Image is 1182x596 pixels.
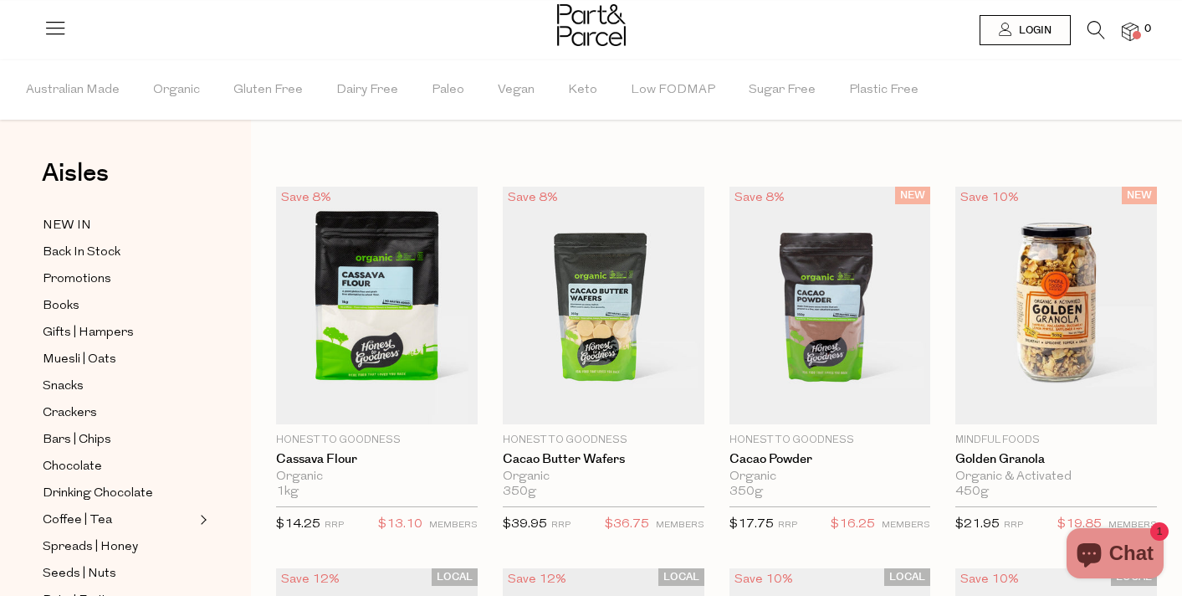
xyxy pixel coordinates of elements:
span: Books [43,296,79,316]
span: $36.75 [605,514,649,536]
div: Save 10% [955,568,1024,591]
span: Chocolate [43,457,102,477]
small: RRP [551,521,571,530]
a: Spreads | Honey [43,537,195,557]
span: Promotions [43,270,111,290]
small: MEMBERS [429,521,478,530]
small: RRP [778,521,797,530]
a: Cassava Flour [276,452,478,467]
span: $19.85 [1057,514,1102,536]
span: Login [1015,23,1052,38]
span: $21.95 [955,518,1000,531]
span: Vegan [498,61,535,120]
span: Sugar Free [749,61,816,120]
span: 450g [955,485,989,500]
span: 0 [1140,22,1155,37]
span: $16.25 [831,514,875,536]
a: Chocolate [43,456,195,477]
span: LOCAL [432,568,478,586]
p: Honest to Goodness [503,433,704,448]
div: Organic [729,470,931,485]
small: RRP [1004,521,1023,530]
div: Organic [503,470,704,485]
span: Gifts | Hampers [43,323,134,343]
span: 1kg [276,485,299,500]
div: Save 8% [729,187,790,209]
a: Drinking Chocolate [43,483,195,504]
a: Snacks [43,376,195,397]
a: Books [43,295,195,316]
span: NEW [1122,187,1157,204]
small: RRP [325,521,344,530]
span: NEW [895,187,930,204]
a: Promotions [43,269,195,290]
div: Save 12% [503,568,571,591]
a: Cacao Butter Wafers [503,452,704,467]
div: Organic [276,470,478,485]
span: Keto [568,61,597,120]
span: LOCAL [884,568,930,586]
span: Snacks [43,377,84,397]
div: Save 12% [276,568,345,591]
img: Golden Granola [955,187,1157,424]
a: Seeds | Nuts [43,563,195,584]
span: $39.95 [503,518,547,531]
a: Cacao Powder [729,452,931,467]
img: Part&Parcel [557,4,626,46]
p: Honest to Goodness [276,433,478,448]
button: Expand/Collapse Coffee | Tea [196,510,207,530]
inbox-online-store-chat: Shopify online store chat [1062,528,1169,583]
span: $13.10 [378,514,422,536]
span: $14.25 [276,518,320,531]
img: Cassava Flour [276,187,478,424]
small: MEMBERS [656,521,704,530]
span: LOCAL [658,568,704,586]
span: Crackers [43,403,97,424]
img: Cacao Butter Wafers [503,187,704,424]
span: Bars | Chips [43,430,111,450]
a: Coffee | Tea [43,510,195,531]
div: Save 10% [955,187,1024,209]
div: Save 8% [503,187,563,209]
span: Coffee | Tea [43,511,112,531]
span: Plastic Free [849,61,918,120]
small: MEMBERS [1108,521,1157,530]
a: Gifts | Hampers [43,322,195,343]
span: Australian Made [26,61,120,120]
span: Aisles [42,155,109,192]
span: 350g [503,485,536,500]
a: Muesli | Oats [43,349,195,370]
span: Spreads | Honey [43,537,138,557]
a: 0 [1122,23,1139,40]
span: Paleo [432,61,464,120]
div: Save 8% [276,187,336,209]
a: NEW IN [43,215,195,236]
a: Golden Granola [955,452,1157,467]
span: Drinking Chocolate [43,484,153,504]
span: Low FODMAP [631,61,715,120]
span: Organic [153,61,200,120]
span: NEW IN [43,216,91,236]
a: Back In Stock [43,242,195,263]
img: Cacao Powder [729,187,931,424]
span: 350g [729,485,763,500]
div: Save 10% [729,568,798,591]
span: Seeds | Nuts [43,564,116,584]
small: MEMBERS [882,521,930,530]
a: Login [980,15,1071,45]
div: Organic & Activated [955,470,1157,485]
a: Aisles [42,161,109,203]
p: Honest to Goodness [729,433,931,448]
span: $17.75 [729,518,774,531]
p: Mindful Foods [955,433,1157,448]
a: Bars | Chips [43,429,195,450]
span: Muesli | Oats [43,350,116,370]
span: Dairy Free [336,61,398,120]
a: Crackers [43,403,195,424]
span: Back In Stock [43,243,120,263]
span: Gluten Free [233,61,303,120]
